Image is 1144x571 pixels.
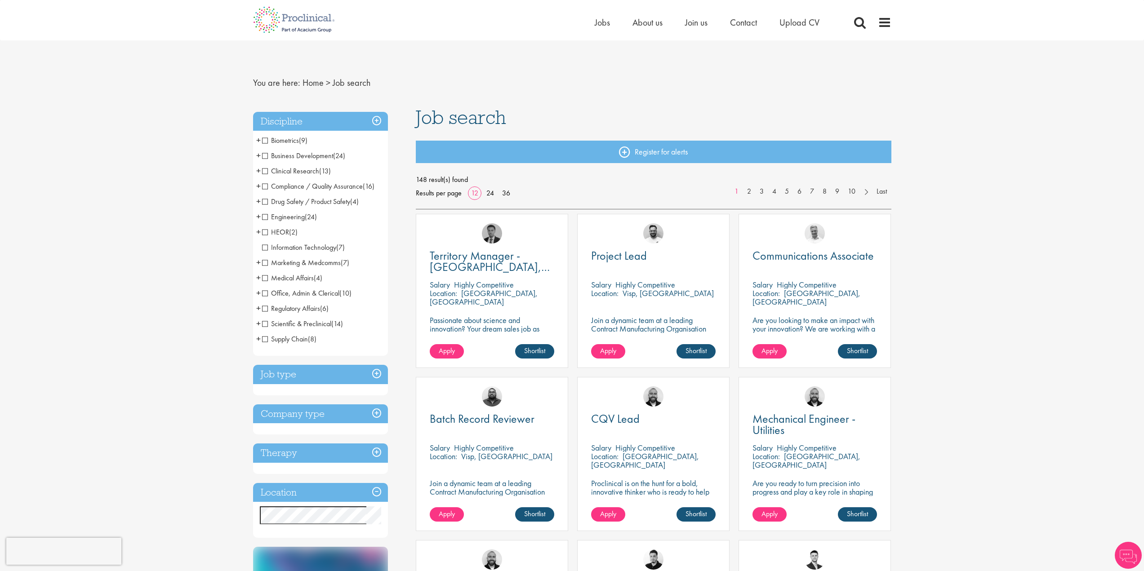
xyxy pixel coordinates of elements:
a: Apply [752,507,787,522]
span: (16) [363,181,374,191]
span: Clinical Research [262,166,331,176]
span: Scientific & Preclinical [262,319,331,328]
span: + [256,317,261,330]
span: (14) [331,319,343,328]
span: + [256,210,261,223]
span: Compliance / Quality Assurance [262,181,363,191]
span: (13) [319,166,331,176]
span: Upload CV [779,17,819,28]
a: Contact [730,17,757,28]
a: Shortlist [515,507,554,522]
p: Proclinical is on the hunt for a bold, innovative thinker who is ready to help push the boundarie... [591,479,716,513]
span: Engineering [262,212,305,221]
span: + [256,179,261,193]
span: Apply [600,346,616,355]
span: Clinical Research [262,166,319,176]
a: 5 [780,186,793,197]
a: Apply [752,344,787,359]
a: Emile De Beer [643,223,663,243]
h3: Company type [253,404,388,424]
span: Salary [591,279,611,290]
span: Medical Affairs [262,273,314,283]
span: + [256,133,261,147]
span: Project Lead [591,248,647,263]
span: Biometrics [262,136,307,145]
a: Join us [685,17,708,28]
a: 10 [843,186,860,197]
a: 8 [818,186,831,197]
span: Supply Chain [262,334,308,344]
span: (10) [339,288,352,298]
p: Highly Competitive [615,279,675,290]
span: Batch Record Reviewer [430,411,534,426]
span: > [326,77,330,89]
span: (4) [314,273,322,283]
img: Anderson Maldonado [643,549,663,570]
p: Visp, [GEOGRAPHIC_DATA] [461,451,552,461]
a: Communications Associate [752,250,877,261]
span: HEOR [262,227,298,237]
span: CQV Lead [591,411,640,426]
span: Salary [591,443,611,453]
a: Shortlist [677,344,716,359]
iframe: reCAPTCHA [6,538,121,565]
a: 12 [468,188,481,198]
a: Batch Record Reviewer [430,413,554,425]
p: [GEOGRAPHIC_DATA], [GEOGRAPHIC_DATA] [752,451,860,470]
h3: Discipline [253,112,388,131]
span: (7) [336,243,345,252]
span: Location: [752,288,780,298]
a: 2 [743,186,756,197]
a: Apply [591,344,625,359]
span: Apply [600,509,616,518]
span: Salary [430,443,450,453]
a: 4 [768,186,781,197]
span: Territory Manager - [GEOGRAPHIC_DATA], [GEOGRAPHIC_DATA] [430,248,550,286]
h3: Therapy [253,443,388,463]
span: Compliance / Quality Assurance [262,181,374,191]
p: [GEOGRAPHIC_DATA], [GEOGRAPHIC_DATA] [430,288,538,307]
p: Join a dynamic team at a leading Contract Manufacturing Organisation (CMO) and contribute to grou... [591,316,716,359]
p: Highly Competitive [454,443,514,453]
p: Highly Competitive [777,443,837,453]
img: Carl Gbolade [482,223,502,243]
span: Apply [761,346,778,355]
span: + [256,195,261,208]
p: Are you looking to make an impact with your innovation? We are working with a well-established ph... [752,316,877,367]
span: Communications Associate [752,248,874,263]
span: Biometrics [262,136,299,145]
span: (7) [341,258,349,267]
span: 148 result(s) found [416,173,891,186]
img: Jordan Kiely [482,549,502,570]
span: (6) [320,304,329,313]
span: + [256,225,261,239]
span: (4) [350,197,359,206]
span: Regulatory Affairs [262,304,329,313]
h3: Location [253,483,388,502]
a: Apply [430,507,464,522]
span: Information Technology [262,243,336,252]
span: Job search [333,77,370,89]
span: Mechanical Engineer - Utilities [752,411,855,438]
span: + [256,332,261,345]
span: Engineering [262,212,317,221]
a: Jobs [595,17,610,28]
a: 24 [483,188,497,198]
img: Chatbot [1115,542,1142,569]
img: Joshua Godden [805,549,825,570]
span: Business Development [262,151,345,160]
p: Highly Competitive [777,279,837,290]
span: Salary [752,279,773,290]
a: 36 [499,188,513,198]
span: Scientific & Preclinical [262,319,343,328]
a: Apply [430,344,464,359]
span: Location: [591,451,619,461]
a: 3 [755,186,768,197]
span: + [256,149,261,162]
a: 1 [730,186,743,197]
